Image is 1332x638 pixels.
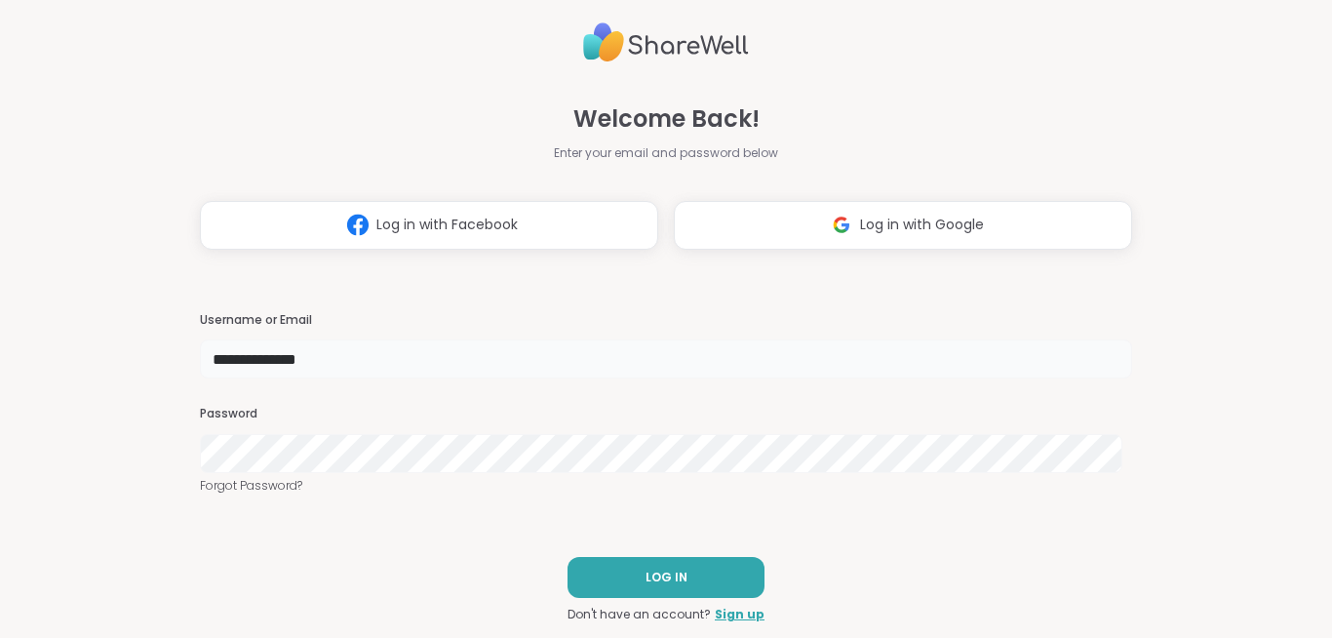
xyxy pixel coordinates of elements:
button: Log in with Google [674,201,1132,250]
button: Log in with Facebook [200,201,658,250]
img: ShareWell Logomark [339,207,376,243]
span: Log in with Google [860,215,984,235]
a: Sign up [715,606,764,623]
h3: Password [200,406,1132,422]
span: Enter your email and password below [554,144,778,162]
span: LOG IN [646,569,687,586]
img: ShareWell Logomark [823,207,860,243]
a: Forgot Password? [200,477,1132,495]
img: ShareWell Logo [583,15,749,70]
span: Welcome Back! [573,101,760,137]
h3: Username or Email [200,312,1132,329]
button: LOG IN [568,557,764,598]
span: Don't have an account? [568,606,711,623]
span: Log in with Facebook [376,215,518,235]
